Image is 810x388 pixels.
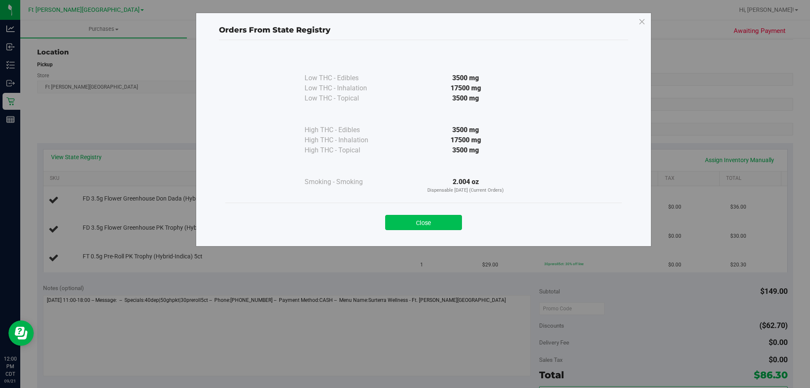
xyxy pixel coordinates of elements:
[305,83,389,93] div: Low THC - Inhalation
[389,187,543,194] p: Dispensable [DATE] (Current Orders)
[305,145,389,155] div: High THC - Topical
[305,125,389,135] div: High THC - Edibles
[8,320,34,346] iframe: Resource center
[389,135,543,145] div: 17500 mg
[389,125,543,135] div: 3500 mg
[389,83,543,93] div: 17500 mg
[389,145,543,155] div: 3500 mg
[385,215,462,230] button: Close
[305,177,389,187] div: Smoking - Smoking
[305,135,389,145] div: High THC - Inhalation
[389,93,543,103] div: 3500 mg
[305,93,389,103] div: Low THC - Topical
[389,177,543,194] div: 2.004 oz
[305,73,389,83] div: Low THC - Edibles
[389,73,543,83] div: 3500 mg
[219,25,330,35] span: Orders From State Registry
